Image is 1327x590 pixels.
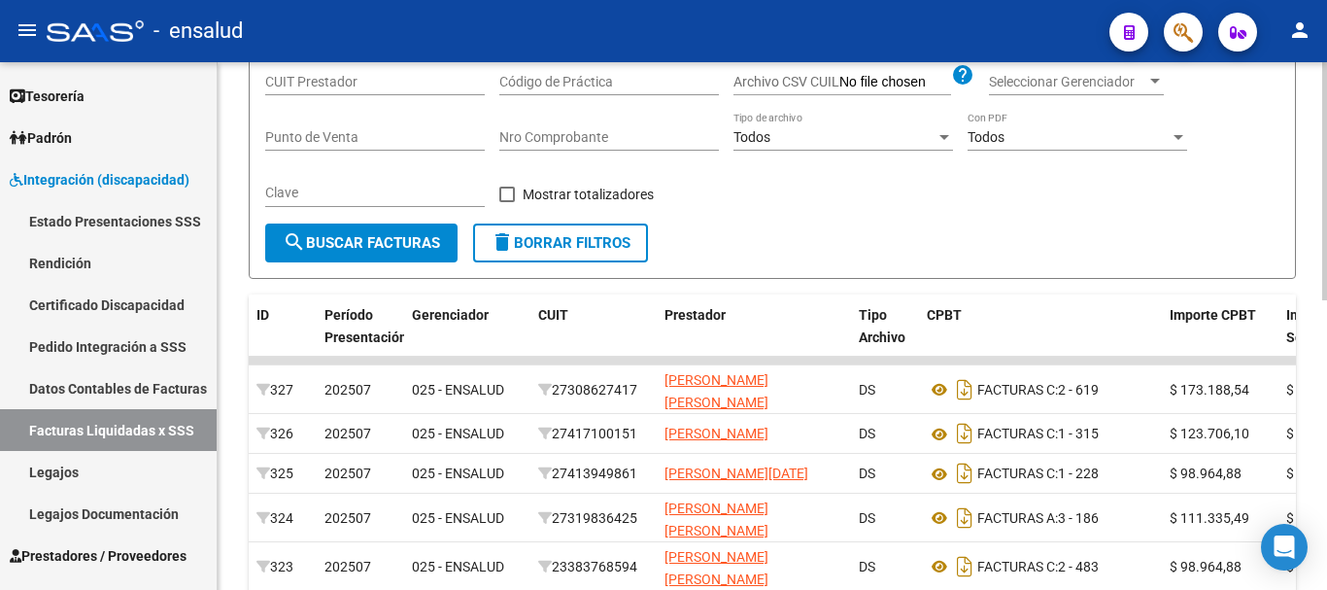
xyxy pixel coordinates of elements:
[1170,382,1249,398] span: $ 173.188,54
[412,466,504,481] span: 025 - ENSALUD
[927,418,1154,449] div: 1 - 315
[664,466,808,481] span: [PERSON_NAME][DATE]
[952,551,977,582] i: Descargar documento
[927,307,962,323] span: CPBT
[859,426,875,441] span: DS
[412,382,504,398] span: 025 - ENSALUD
[538,379,649,401] div: 27308627417
[265,224,458,262] button: Buscar Facturas
[952,503,977,534] i: Descargar documento
[523,183,654,206] span: Mostrar totalizadores
[977,510,1058,526] span: FACTURAS A:
[927,374,1154,405] div: 2 - 619
[538,307,568,323] span: CUIT
[657,295,851,380] datatable-header-cell: Prestador
[1170,426,1249,441] span: $ 123.706,10
[1162,295,1278,380] datatable-header-cell: Importe CPBT
[10,169,189,191] span: Integración (discapacidad)
[256,556,309,578] div: 323
[324,559,371,574] span: 202507
[664,549,768,587] span: [PERSON_NAME] [PERSON_NAME]
[977,427,1058,442] span: FACTURAS C:
[733,129,770,145] span: Todos
[324,307,407,345] span: Período Presentación
[664,307,726,323] span: Prestador
[491,234,630,252] span: Borrar Filtros
[927,458,1154,489] div: 1 - 228
[404,295,530,380] datatable-header-cell: Gerenciador
[412,426,504,441] span: 025 - ENSALUD
[256,463,309,485] div: 325
[538,507,649,530] div: 27319836425
[977,559,1058,574] span: FACTURAS C:
[412,559,504,574] span: 025 - ENSALUD
[664,426,768,441] span: [PERSON_NAME]
[10,86,85,107] span: Tesorería
[927,503,1154,534] div: 3 - 186
[256,507,309,530] div: 324
[859,307,905,345] span: Tipo Archivo
[256,379,309,401] div: 327
[989,74,1146,90] span: Seleccionar Gerenciador
[977,382,1058,398] span: FACTURAS C:
[927,551,1154,582] div: 2 - 483
[859,559,875,574] span: DS
[859,510,875,526] span: DS
[491,230,514,254] mat-icon: delete
[1170,510,1249,526] span: $ 111.335,49
[153,10,243,52] span: - ensalud
[664,372,768,410] span: [PERSON_NAME] [PERSON_NAME]
[1170,307,1256,323] span: Importe CPBT
[249,295,317,380] datatable-header-cell: ID
[16,18,39,42] mat-icon: menu
[324,426,371,441] span: 202507
[412,510,504,526] span: 025 - ENSALUD
[952,458,977,489] i: Descargar documento
[1261,524,1308,571] div: Open Intercom Messenger
[733,74,839,89] span: Archivo CSV CUIL
[839,74,951,91] input: Archivo CSV CUIL
[324,382,371,398] span: 202507
[951,63,974,87] mat-icon: help
[919,295,1162,380] datatable-header-cell: CPBT
[1170,466,1242,481] span: $ 98.964,88
[977,467,1058,482] span: FACTURAS C:
[968,129,1004,145] span: Todos
[256,423,309,445] div: 326
[952,418,977,449] i: Descargar documento
[538,556,649,578] div: 23383768594
[283,230,306,254] mat-icon: search
[1170,559,1242,574] span: $ 98.964,88
[859,466,875,481] span: DS
[10,127,72,149] span: Padrón
[412,307,489,323] span: Gerenciador
[538,463,649,485] div: 27413949861
[1288,18,1311,42] mat-icon: person
[538,423,649,445] div: 27417100151
[256,307,269,323] span: ID
[851,295,919,380] datatable-header-cell: Tipo Archivo
[952,374,977,405] i: Descargar documento
[530,295,657,380] datatable-header-cell: CUIT
[664,501,768,538] span: [PERSON_NAME] [PERSON_NAME]
[317,295,404,380] datatable-header-cell: Período Presentación
[859,382,875,398] span: DS
[10,545,187,567] span: Prestadores / Proveedores
[283,234,440,252] span: Buscar Facturas
[473,224,648,262] button: Borrar Filtros
[324,466,371,481] span: 202507
[324,510,371,526] span: 202507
